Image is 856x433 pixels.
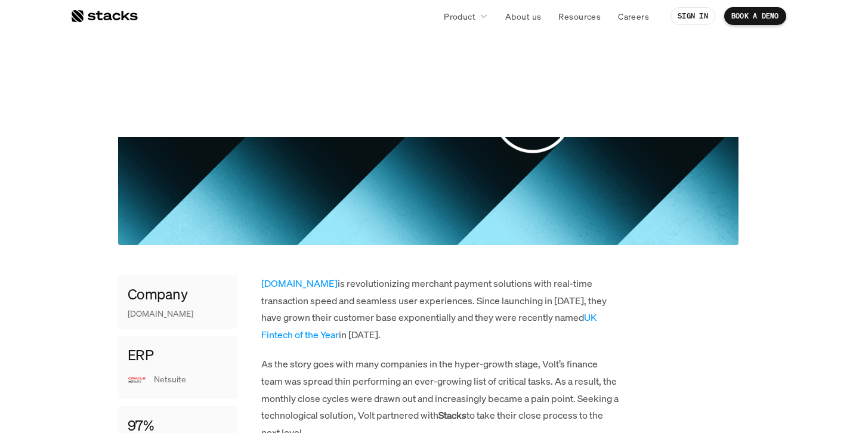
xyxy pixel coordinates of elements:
strong: Stacks [438,409,466,422]
p: [DOMAIN_NAME] [128,309,193,319]
p: Product [444,10,475,23]
a: About us [498,5,548,27]
p: is revolutionizing merchant payment solutions with real-time transaction speed and seamless user ... [261,275,619,344]
a: BOOK A DEMO [724,7,786,25]
p: About us [505,10,541,23]
p: Resources [558,10,601,23]
a: SIGN IN [670,7,715,25]
a: Privacy Policy [141,227,193,236]
a: Resources [551,5,608,27]
p: Netsuite [154,375,228,385]
p: BOOK A DEMO [731,12,779,20]
a: [DOMAIN_NAME] [261,277,338,290]
p: SIGN IN [678,12,708,20]
p: Careers [618,10,649,23]
h4: ERP [128,345,154,366]
a: Careers [611,5,656,27]
h4: Company [128,284,188,305]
